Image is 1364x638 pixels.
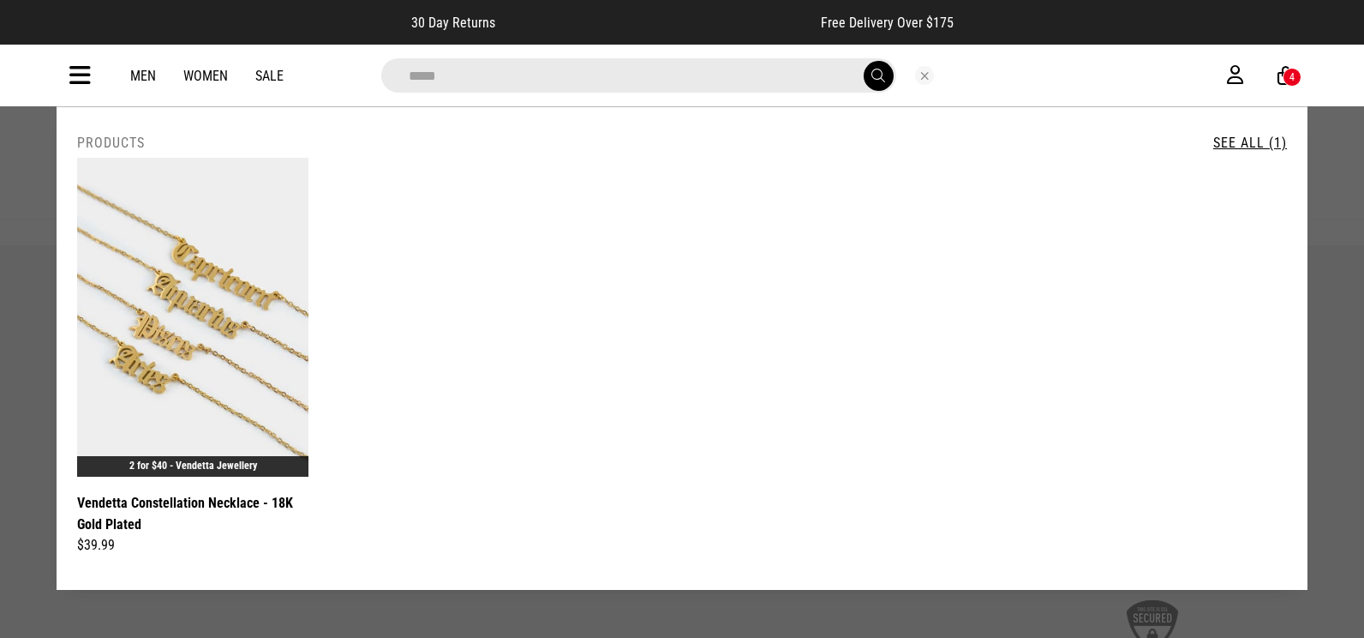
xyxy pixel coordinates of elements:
a: 4 [1277,67,1294,85]
div: 4 [1289,71,1295,83]
h2: Products [77,135,145,151]
img: Vendetta Constellation Necklace - 18k Gold Plated in Gold [77,158,308,477]
iframe: Customer reviews powered by Trustpilot [529,14,787,31]
a: 2 for $40 - Vendetta Jewellery [129,460,257,472]
a: Men [130,68,156,84]
span: 30 Day Returns [411,15,495,31]
button: Close search [915,66,934,85]
a: Women [183,68,228,84]
a: See All (1) [1213,135,1287,151]
div: $39.99 [77,535,308,556]
a: Sale [255,68,284,84]
a: Vendetta Constellation Necklace - 18K Gold Plated [77,492,308,535]
span: Free Delivery Over $175 [821,15,954,31]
